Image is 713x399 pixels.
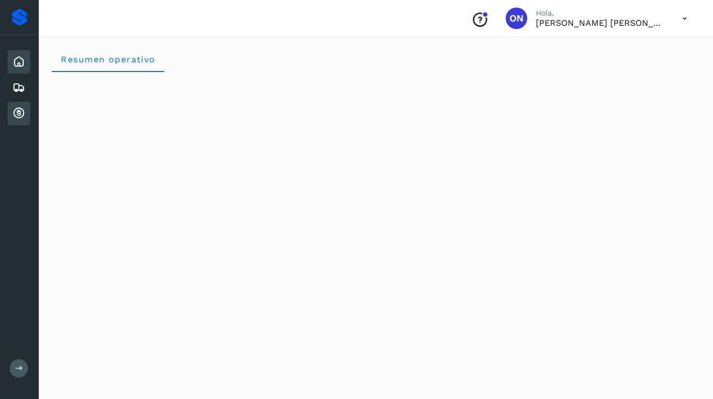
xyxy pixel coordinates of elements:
[60,54,156,65] span: Resumen operativo
[8,50,30,74] div: Inicio
[8,102,30,125] div: Cuentas por cobrar
[8,76,30,99] div: Embarques
[536,18,665,28] p: OMAR NOE MARTINEZ RUBIO
[536,9,665,18] p: Hola,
